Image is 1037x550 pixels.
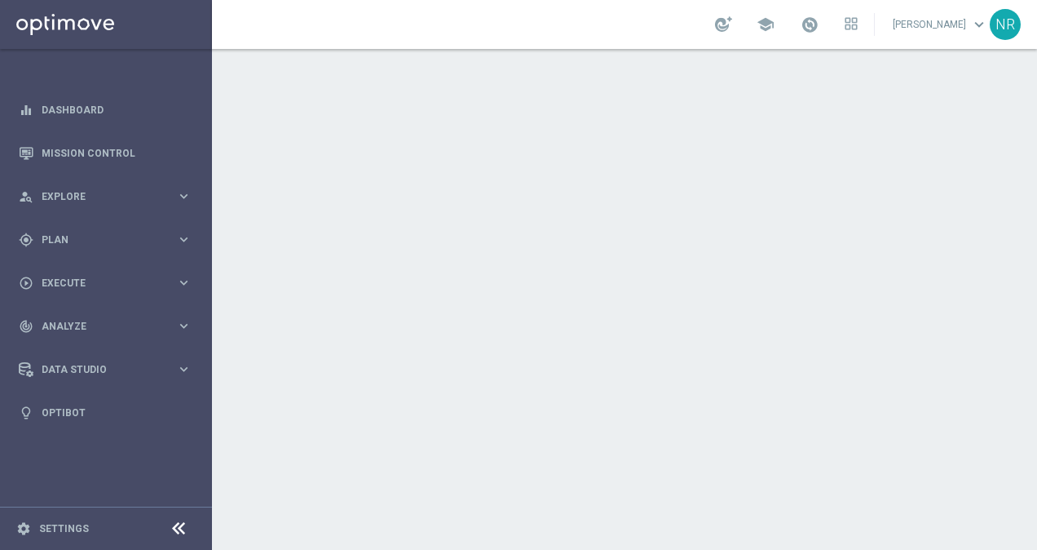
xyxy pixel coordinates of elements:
div: Mission Control [19,131,192,175]
button: Mission Control [18,147,192,160]
i: keyboard_arrow_right [176,189,192,204]
i: lightbulb [19,406,33,420]
button: track_changes Analyze keyboard_arrow_right [18,320,192,333]
i: gps_fixed [19,233,33,247]
div: Analyze [19,319,176,334]
span: Explore [42,192,176,202]
button: play_circle_outline Execute keyboard_arrow_right [18,277,192,290]
button: lightbulb Optibot [18,406,192,419]
i: keyboard_arrow_right [176,232,192,247]
span: Analyze [42,322,176,331]
span: Plan [42,235,176,245]
span: Data Studio [42,365,176,375]
a: Dashboard [42,88,192,131]
a: [PERSON_NAME]keyboard_arrow_down [891,12,990,37]
span: Execute [42,278,176,288]
span: keyboard_arrow_down [970,16,988,33]
div: NR [990,9,1021,40]
i: equalizer [19,103,33,118]
span: school [757,16,774,33]
i: track_changes [19,319,33,334]
div: Optibot [19,391,192,434]
div: Plan [19,233,176,247]
i: keyboard_arrow_right [176,361,192,377]
i: keyboard_arrow_right [176,275,192,291]
button: person_search Explore keyboard_arrow_right [18,190,192,203]
i: keyboard_arrow_right [176,318,192,334]
div: Execute [19,276,176,291]
div: Explore [19,189,176,204]
div: Dashboard [19,88,192,131]
a: Optibot [42,391,192,434]
button: Data Studio keyboard_arrow_right [18,363,192,376]
button: equalizer Dashboard [18,104,192,117]
button: gps_fixed Plan keyboard_arrow_right [18,233,192,246]
a: Mission Control [42,131,192,175]
i: play_circle_outline [19,276,33,291]
i: person_search [19,189,33,204]
a: Settings [39,524,89,534]
i: settings [16,521,31,536]
div: Data Studio [19,362,176,377]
